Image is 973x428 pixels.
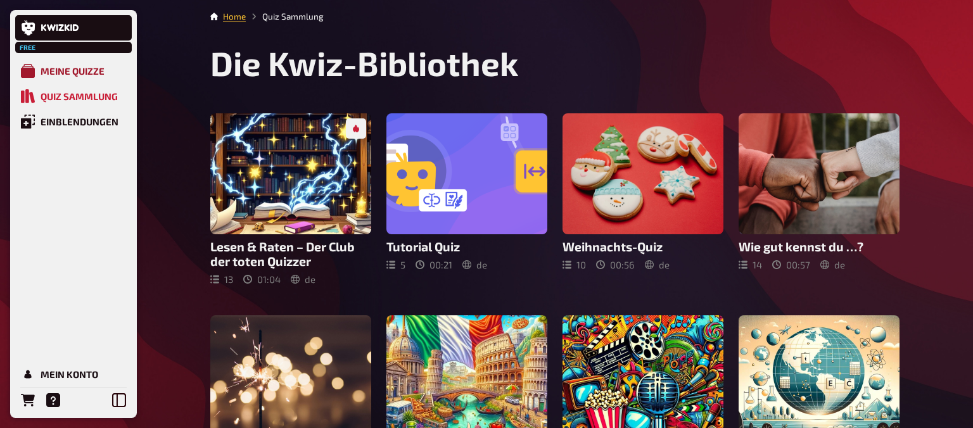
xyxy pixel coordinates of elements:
a: Hilfe [41,387,66,413]
h3: Weihnachts-Quiz [563,239,723,254]
div: 13 [210,274,233,285]
li: Home [223,10,246,23]
h3: Lesen & Raten – Der Club der toten Quizzer [210,239,371,268]
h1: Die Kwiz-Bibliothek [210,43,900,83]
a: Wie gut kennst du …?1400:57de [739,113,900,285]
div: de [291,274,315,285]
div: 14 [739,259,762,270]
a: Home [223,11,246,22]
div: de [462,259,487,270]
a: Mein Konto [15,362,132,387]
div: Einblendungen [41,116,118,127]
span: Free [16,44,39,51]
a: Tutorial Quiz500:21de [386,113,547,285]
div: 00 : 21 [416,259,452,270]
a: Einblendungen [15,109,132,134]
h3: Tutorial Quiz [386,239,547,254]
div: 01 : 04 [243,274,281,285]
div: 00 : 57 [772,259,810,270]
h3: Wie gut kennst du …? [739,239,900,254]
a: Meine Quizze [15,58,132,84]
div: Mein Konto [41,368,98,380]
div: 00 : 56 [596,259,635,270]
div: de [645,259,670,270]
div: Meine Quizze [41,65,105,77]
div: de [820,259,845,270]
a: Lesen & Raten – Der Club der toten Quizzer1301:04de [210,113,371,285]
a: Quiz Sammlung [15,84,132,109]
li: Quiz Sammlung [246,10,324,23]
a: Weihnachts-Quiz1000:56de [563,113,723,285]
div: 10 [563,259,586,270]
div: Quiz Sammlung [41,91,118,102]
a: Bestellungen [15,387,41,413]
div: 5 [386,259,405,270]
